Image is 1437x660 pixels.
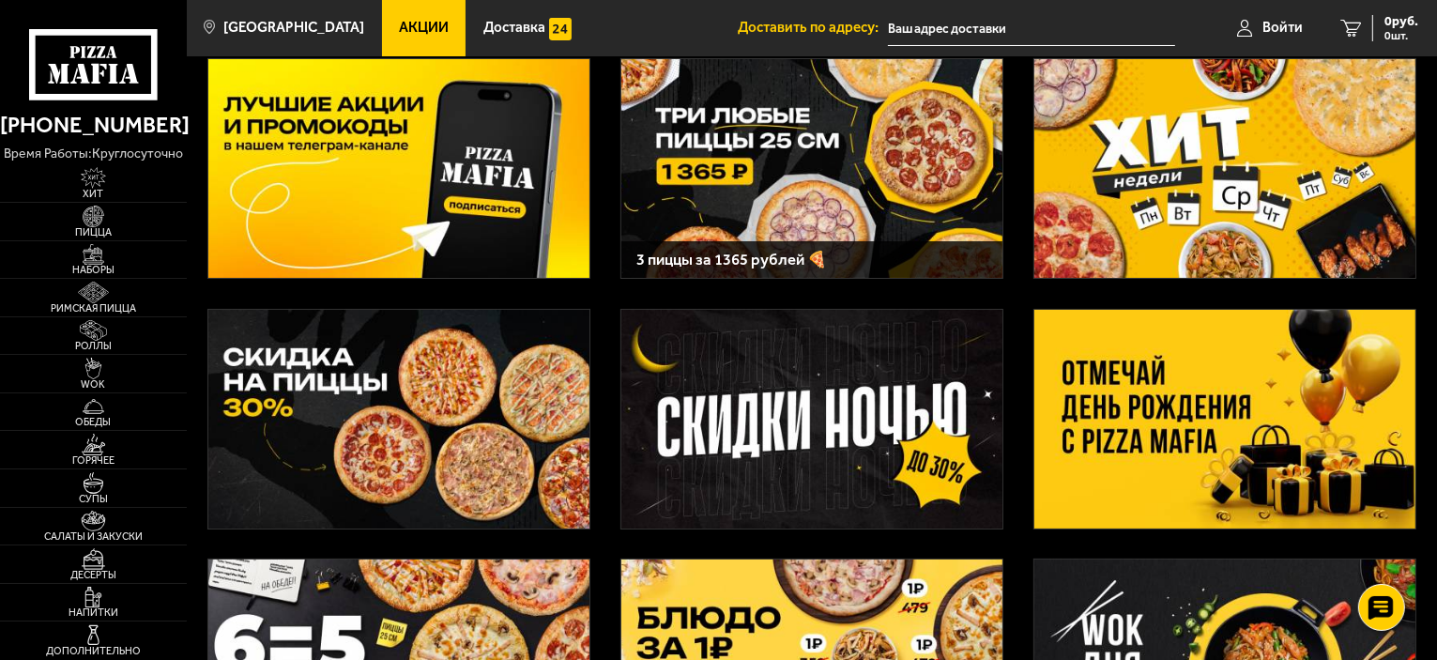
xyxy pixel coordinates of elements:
img: 15daf4d41897b9f0e9f617042186c801.svg [549,18,572,40]
span: 0 шт. [1384,30,1418,41]
span: Войти [1262,21,1303,35]
span: 0 руб. [1384,15,1418,28]
span: Доставка [483,21,545,35]
span: Акции [399,21,449,35]
span: Доставить по адресу: [738,21,888,35]
span: [GEOGRAPHIC_DATA] [223,21,364,35]
input: Ваш адрес доставки [888,11,1175,46]
a: 3 пиццы за 1365 рублей 🍕 [620,58,1003,279]
h3: 3 пиццы за 1365 рублей 🍕 [636,252,987,268]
